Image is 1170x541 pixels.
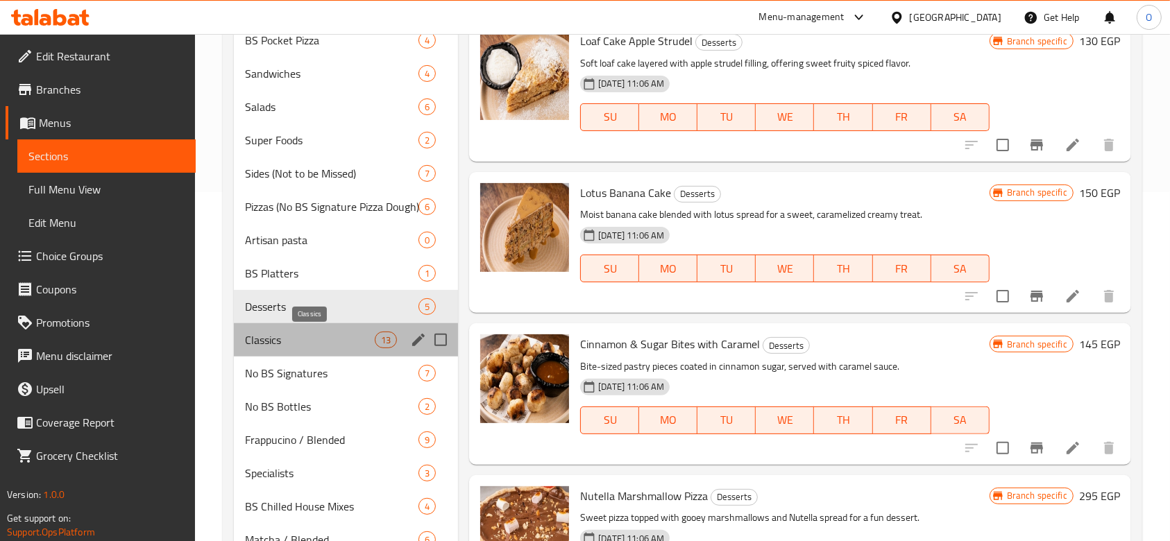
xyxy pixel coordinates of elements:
[1079,183,1120,203] h6: 150 EGP
[36,81,185,98] span: Branches
[419,67,435,80] span: 4
[639,406,697,434] button: MO
[937,107,984,127] span: SA
[1092,431,1126,465] button: delete
[697,103,756,131] button: TU
[419,167,435,180] span: 7
[645,107,692,127] span: MO
[1001,489,1073,502] span: Branch specific
[234,57,458,90] div: Sandwiches4
[6,273,196,306] a: Coupons
[1092,128,1126,162] button: delete
[1020,280,1053,313] button: Branch-specific-item
[820,107,867,127] span: TH
[6,339,196,372] a: Menu disclaimer
[36,447,185,464] span: Grocery Checklist
[245,98,418,115] span: Salads
[418,265,436,282] div: items
[418,465,436,481] div: items
[418,65,436,82] div: items
[580,358,989,375] p: Bite-sized pastry pieces coated in cinnamon sugar, served with caramel sauce.
[756,255,814,282] button: WE
[988,130,1017,160] span: Select to update
[703,259,750,279] span: TU
[1001,186,1073,199] span: Branch specific
[418,298,436,315] div: items
[245,465,418,481] div: Specialists
[697,406,756,434] button: TU
[873,103,931,131] button: FR
[17,206,196,239] a: Edit Menu
[814,255,872,282] button: TH
[234,423,458,456] div: Frappucino / Blended9
[480,334,569,423] img: Cinnamon & Sugar Bites with Caramel
[580,206,989,223] p: Moist banana cake blended with lotus spread for a sweet, caramelized creamy treat.
[873,255,931,282] button: FR
[418,98,436,115] div: items
[234,323,458,357] div: Classics13edit
[36,281,185,298] span: Coupons
[931,103,990,131] button: SA
[1079,486,1120,506] h6: 295 EGP
[711,489,758,506] div: Desserts
[245,265,418,282] div: BS Platters
[873,406,931,434] button: FR
[6,439,196,472] a: Grocery Checklist
[419,234,435,247] span: 0
[703,410,750,430] span: TU
[675,186,720,202] span: Desserts
[580,486,708,506] span: Nutella Marshmallow Pizza
[234,123,458,157] div: Super Foods2
[419,134,435,147] span: 2
[418,198,436,215] div: items
[419,500,435,513] span: 4
[375,334,396,347] span: 13
[580,509,989,526] p: Sweet pizza topped with gooey marshmallows and Nutella spread for a fun dessert.
[245,198,418,215] span: Pizzas (No BS Signature Pizza Dough)
[586,107,634,127] span: SU
[36,414,185,431] span: Coverage Report
[39,114,185,131] span: Menus
[245,431,418,448] span: Frappucino / Blended
[7,523,95,541] a: Support.OpsPlatform
[580,334,760,354] span: Cinnamon & Sugar Bites with Caramel
[937,259,984,279] span: SA
[931,406,990,434] button: SA
[645,259,692,279] span: MO
[1146,10,1152,25] span: O
[937,410,984,430] span: SA
[1020,128,1053,162] button: Branch-specific-item
[419,467,435,480] span: 3
[234,90,458,123] div: Salads6
[697,255,756,282] button: TU
[36,248,185,264] span: Choice Groups
[931,255,990,282] button: SA
[593,77,670,90] span: [DATE] 11:06 AM
[419,433,435,447] span: 9
[234,357,458,390] div: No BS Signatures7
[17,139,196,173] a: Sections
[234,290,458,323] div: Desserts5
[820,410,867,430] span: TH
[418,165,436,182] div: items
[593,380,670,393] span: [DATE] 11:06 AM
[6,106,196,139] a: Menus
[245,298,418,315] div: Desserts
[418,431,436,448] div: items
[580,31,693,51] span: Loaf Cake Apple Strudel
[580,406,639,434] button: SU
[36,314,185,331] span: Promotions
[245,65,418,82] span: Sandwiches
[375,332,397,348] div: items
[245,132,418,148] span: Super Foods
[28,181,185,198] span: Full Menu View
[1020,431,1053,465] button: Branch-specific-item
[761,410,808,430] span: WE
[6,239,196,273] a: Choice Groups
[711,489,757,505] span: Desserts
[761,259,808,279] span: WE
[879,107,926,127] span: FR
[234,390,458,423] div: No BS Bottles2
